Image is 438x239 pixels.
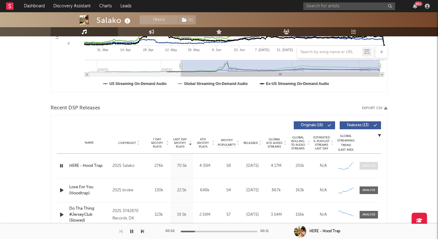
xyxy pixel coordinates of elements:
[289,187,310,193] div: 163k
[266,82,329,86] text: Ex-US Streaming On-Demand Audio
[313,163,334,169] div: N/A
[178,15,196,24] span: ( 1 )
[266,163,286,169] div: 4.17M
[69,184,109,196] a: Love For You (Hoodtrap)
[172,187,192,193] div: 22.5k
[149,212,169,218] div: 123k
[297,50,362,55] input: Search by song name or URL
[118,141,136,145] span: Copyright
[69,206,109,224] a: Do Tha Thing #JerseyClub (Slowed)
[362,106,387,110] button: Export CSV
[184,82,248,86] text: Global Streaming On-Demand Audio
[303,2,395,10] input: Search for artists
[242,187,263,193] div: [DATE]
[266,138,283,149] span: Global ATD Audio Streams
[340,121,381,129] button: Features(13)
[149,163,169,169] div: 276k
[109,82,167,86] text: US Streaming On-Demand Audio
[294,121,335,129] button: Originals(16)
[112,208,146,222] div: 2025 3742870 Records DK
[266,212,286,218] div: 3.54M
[313,212,334,218] div: N/A
[218,163,239,169] div: 58
[68,42,70,45] text: 0
[149,187,169,193] div: 130k
[289,163,310,169] div: 201k
[344,123,372,127] span: Features ( 13 )
[69,163,109,169] a: HERE - Hood Trap
[289,212,310,218] div: 156k
[244,141,258,145] span: Released
[112,187,146,194] div: 2025 broke
[266,187,286,193] div: 867k
[69,141,109,145] div: Name
[289,136,306,150] span: Global Rolling 7D Audio Streams
[415,2,422,6] div: 99 +
[298,123,326,127] span: Originals ( 16 )
[51,105,100,112] span: Recent DSP Releases
[413,4,417,9] button: 99+
[313,136,330,150] span: Estimated % Playlist Streams Last Day
[172,163,192,169] div: 70.5k
[178,15,196,24] button: (1)
[140,15,178,24] button: Track
[218,187,239,193] div: 54
[309,229,340,234] div: HERE - Hood Trap
[112,162,146,170] div: 2025 Salako
[337,134,355,152] div: Global Streaming Trend (Last 60D)
[195,187,215,193] div: 648k
[242,212,263,218] div: [DATE]
[172,138,188,149] span: Last Day Spotify Plays
[218,212,239,218] div: 57
[172,212,192,218] div: 19.5k
[96,15,132,25] div: Salako
[313,187,334,193] div: N/A
[218,138,236,147] span: Spotify Popularity
[242,163,263,169] div: [DATE]
[195,212,215,218] div: 2.59M
[195,138,211,149] span: ATD Spotify Plays
[149,138,165,149] span: 7 Day Spotify Plays
[260,228,273,235] div: 00:11
[165,228,178,235] div: 00:02
[195,163,215,169] div: 4.35M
